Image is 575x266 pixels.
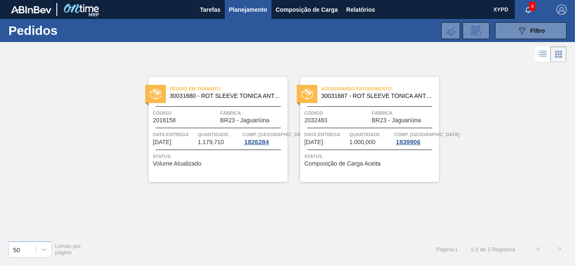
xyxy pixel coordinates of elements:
span: Tarefas [200,5,221,15]
span: Linhas por página [55,243,81,255]
span: 2018158 [153,117,176,124]
button: < [528,239,549,260]
span: 1 - 2 de 2 Registros [471,246,515,253]
button: > [549,239,570,260]
span: 30031687 - ROT SLEEVE TONICA ANT ZERO 1L IN211 [321,93,432,99]
span: Data Entrega [153,130,196,139]
h1: Pedidos [8,26,126,35]
span: Planejamento [229,5,267,15]
span: BR23 - Jaguariúna [372,117,421,124]
span: Filtro [530,27,545,34]
span: Fábrica [220,109,285,117]
span: Quantidade [349,130,392,139]
a: statusPedido em Trânsito30031680 - ROT SLEEVE TONICA ANTARCTICA 1L IN211Código2018158FábricaBR23 ... [136,77,287,182]
span: Código [153,109,218,117]
span: Página : 1 [436,246,458,253]
span: Relatórios [346,5,375,15]
span: 1.179,710 [198,139,224,145]
span: 4 [529,2,535,11]
div: Solicitação de Revisão de Pedidos [463,22,490,39]
span: 29/10/2025 [304,139,323,145]
div: 50 [13,246,20,253]
span: Data Entrega [304,130,347,139]
span: 30031680 - ROT SLEEVE TONICA ANTARCTICA 1L IN211 [170,93,281,99]
button: Notificações [515,4,542,16]
span: Pedido em Trânsito [170,84,287,93]
a: Comp. [GEOGRAPHIC_DATA]1826284 [242,130,285,145]
span: Composição de Carga [276,5,338,15]
img: status [150,89,161,100]
div: 1839906 [394,139,422,145]
img: Logout [556,5,567,15]
span: Comp. Carga [242,130,308,139]
a: statusAguardando Faturamento30031687 - ROT SLEEVE TONICA ANT ZERO 1L IN211Código2032483FábricaBR2... [287,77,439,182]
span: Código [304,109,370,117]
span: Status [304,152,437,161]
span: Quantidade [198,130,241,139]
div: Importar Negociações dos Pedidos [441,22,460,39]
span: Aguardando Faturamento [321,84,439,93]
span: BR23 - Jaguariúna [220,117,269,124]
span: Fábrica [372,109,437,117]
span: 1.000,000 [349,139,375,145]
img: status [302,89,313,100]
span: Comp. Carga [394,130,459,139]
img: TNhmsLtSVTkK8tSr43FrP2fwEKptu5GPRR3wAAAABJRU5ErkJggg== [11,6,51,13]
span: Composição de Carga Aceita [304,161,381,167]
div: Visão em Lista [535,46,551,62]
button: Filtro [495,22,567,39]
span: 2032483 [304,117,327,124]
span: 02/10/2025 [153,139,171,145]
span: Status [153,152,285,161]
span: Volume Atualizado [153,161,201,167]
div: 1826284 [242,139,270,145]
div: Visão em Cards [551,46,567,62]
a: Comp. [GEOGRAPHIC_DATA]1839906 [394,130,437,145]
